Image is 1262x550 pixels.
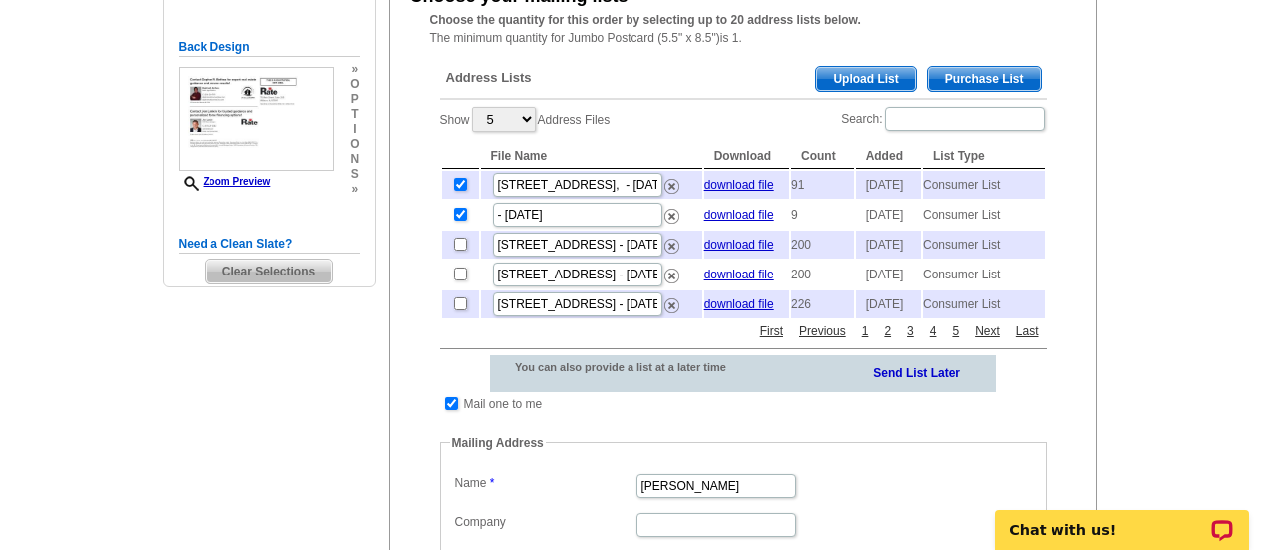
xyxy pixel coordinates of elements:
a: 5 [947,322,964,340]
a: download file [704,297,774,311]
div: You can also provide a list at a later time [490,355,778,379]
td: [DATE] [856,290,921,318]
th: Added [856,144,921,169]
th: Count [791,144,854,169]
td: Consumer List [923,171,1045,199]
span: Clear Selections [206,260,332,283]
td: [DATE] [856,261,921,288]
a: 2 [879,322,896,340]
a: 1 [857,322,874,340]
span: o [350,137,359,152]
iframe: LiveChat chat widget [982,487,1262,550]
img: delete.png [664,179,679,194]
a: download file [704,208,774,222]
td: Mail one to me [463,394,544,414]
img: delete.png [664,239,679,254]
img: delete.png [664,269,679,283]
a: Previous [794,322,851,340]
a: 3 [902,322,919,340]
a: download file [704,268,774,281]
td: Consumer List [923,261,1045,288]
a: Send List Later [873,362,960,382]
a: Remove this list [664,294,679,308]
th: List Type [923,144,1045,169]
td: [DATE] [856,201,921,229]
a: download file [704,178,774,192]
span: s [350,167,359,182]
a: Next [970,322,1005,340]
legend: Mailing Address [450,434,546,452]
img: delete.png [664,298,679,313]
label: Search: [841,105,1046,133]
a: Last [1011,322,1044,340]
td: Consumer List [923,201,1045,229]
span: » [350,62,359,77]
span: o [350,77,359,92]
input: Search: [885,107,1045,131]
td: Consumer List [923,231,1045,259]
span: p [350,92,359,107]
td: 91 [791,171,854,199]
a: Remove this list [664,265,679,278]
td: 200 [791,261,854,288]
a: 4 [925,322,942,340]
img: delete.png [664,209,679,224]
td: Consumer List [923,290,1045,318]
label: Company [455,513,634,531]
td: 9 [791,201,854,229]
th: Download [704,144,789,169]
img: small-thumb.jpg [179,67,334,171]
h5: Back Design [179,38,360,57]
span: n [350,152,359,167]
label: Name [455,474,634,492]
span: t [350,107,359,122]
a: Remove this list [664,205,679,219]
span: » [350,182,359,197]
td: [DATE] [856,171,921,199]
span: i [350,122,359,137]
label: Show Address Files [440,105,611,134]
a: download file [704,238,774,252]
span: Purchase List [928,67,1041,91]
a: First [755,322,788,340]
a: Remove this list [664,235,679,249]
td: 226 [791,290,854,318]
span: Address Lists [446,69,532,87]
span: Upload List [816,67,915,91]
td: 200 [791,231,854,259]
div: The minimum quantity for Jumbo Postcard (5.5" x 8.5")is 1. [390,11,1096,47]
strong: Choose the quantity for this order by selecting up to 20 address lists below. [430,13,861,27]
select: ShowAddress Files [472,107,536,132]
h5: Need a Clean Slate? [179,235,360,254]
th: File Name [481,144,702,169]
td: [DATE] [856,231,921,259]
a: Zoom Preview [179,176,271,187]
a: Remove this list [664,175,679,189]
